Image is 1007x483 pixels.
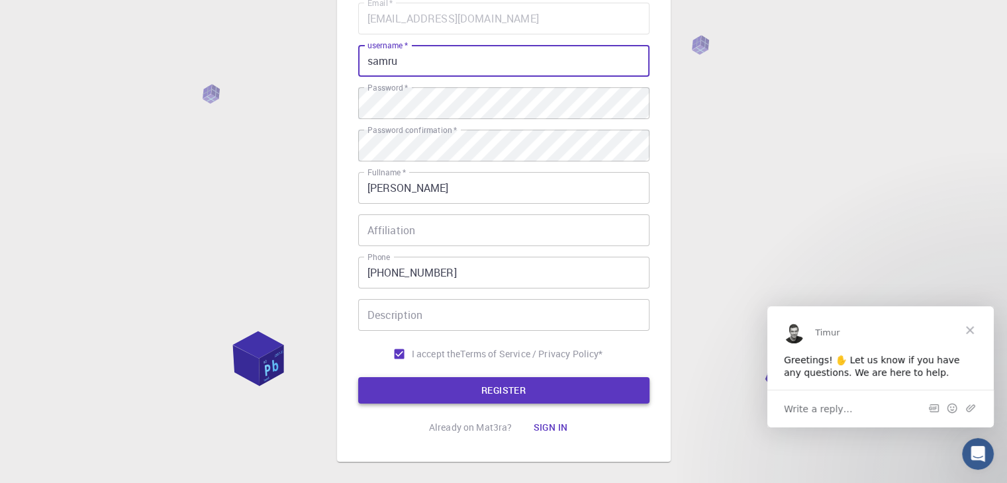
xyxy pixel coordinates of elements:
iframe: Intercom live chat [962,438,994,470]
p: Already on Mat3ra? [429,421,512,434]
label: Fullname [367,167,406,178]
label: Password confirmation [367,124,457,136]
button: Sign in [522,414,578,441]
span: I accept the [412,347,461,361]
label: Password [367,82,408,93]
button: REGISTER [358,377,649,404]
p: Terms of Service / Privacy Policy * [460,347,602,361]
label: username [367,40,408,51]
label: Phone [367,251,390,263]
a: Terms of Service / Privacy Policy* [460,347,602,361]
iframe: Intercom live chat message [767,306,994,427]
